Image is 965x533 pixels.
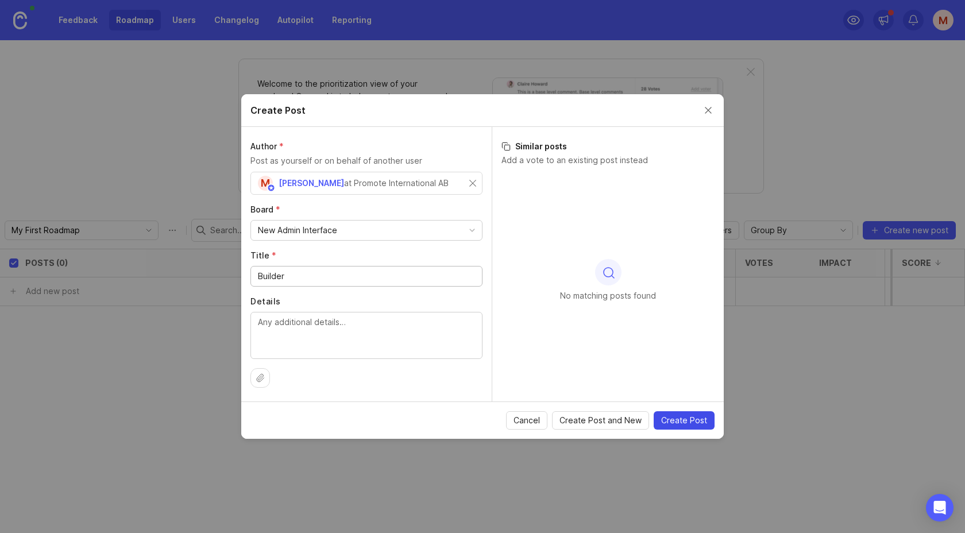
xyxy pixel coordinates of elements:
[926,494,954,522] div: Open Intercom Messenger
[654,411,715,430] button: Create Post
[250,204,280,214] span: Board (required)
[560,290,656,302] p: No matching posts found
[258,270,475,283] input: Short, descriptive title
[258,176,273,191] div: M
[559,415,642,426] span: Create Post and New
[514,415,540,426] span: Cancel
[258,224,337,237] div: New Admin Interface
[250,250,276,260] span: Title (required)
[250,103,306,117] h2: Create Post
[250,296,482,307] label: Details
[552,411,649,430] button: Create Post and New
[250,155,482,167] p: Post as yourself or on behalf of another user
[661,415,707,426] span: Create Post
[344,177,449,190] div: at Promote International AB
[501,155,715,166] p: Add a vote to an existing post instead
[250,141,284,151] span: Author (required)
[702,104,715,117] button: Close create post modal
[501,141,715,152] h3: Similar posts
[279,178,344,188] span: [PERSON_NAME]
[506,411,547,430] button: Cancel
[267,184,276,192] img: member badge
